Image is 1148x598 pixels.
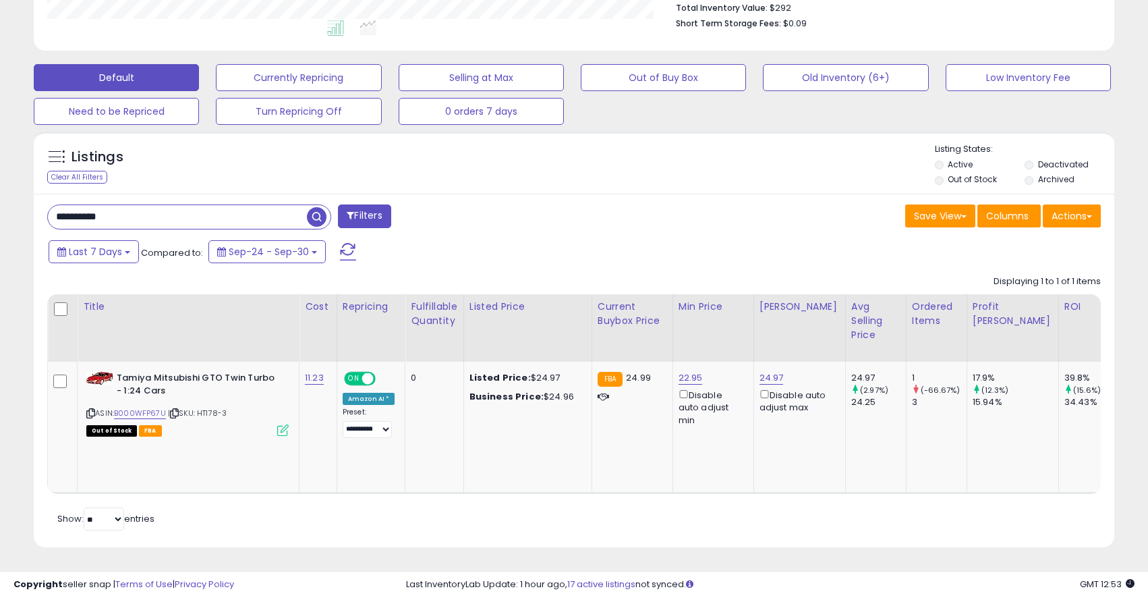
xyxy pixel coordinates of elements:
[1038,173,1074,185] label: Archived
[86,425,137,437] span: All listings that are currently out of stock and unavailable for purchase on Amazon
[406,578,1135,591] div: Last InventoryLab Update: 1 hour ago, not synced.
[208,240,326,263] button: Sep-24 - Sep-30
[216,98,381,125] button: Turn Repricing Off
[1064,300,1114,314] div: ROI
[759,300,840,314] div: [PERSON_NAME]
[34,64,199,91] button: Default
[117,372,281,400] b: Tamiya Mitsubishi GTO Twin Turbo - 1:24 Cars
[973,300,1053,328] div: Profit [PERSON_NAME]
[679,387,743,427] div: Disable auto adjust min
[338,205,391,228] button: Filters
[851,372,906,384] div: 24.97
[763,64,928,91] button: Old Inventory (6+)
[598,372,623,387] small: FBA
[57,512,154,525] span: Show: entries
[469,372,581,384] div: $24.97
[986,209,1029,223] span: Columns
[86,372,289,435] div: ASIN:
[851,300,900,342] div: Avg Selling Price
[946,64,1111,91] button: Low Inventory Fee
[1064,396,1119,408] div: 34.43%
[948,159,973,170] label: Active
[783,17,807,30] span: $0.09
[679,371,703,385] a: 22.95
[977,205,1041,227] button: Columns
[229,245,309,259] span: Sep-24 - Sep-30
[47,171,107,184] div: Clear All Filters
[905,205,975,227] button: Save View
[973,372,1058,384] div: 17.9%
[912,396,967,408] div: 3
[345,373,362,385] span: ON
[168,408,227,418] span: | SKU: HT178-3
[141,246,203,259] span: Compared to:
[114,408,166,419] a: B000WFP67U
[13,578,63,591] strong: Copyright
[1038,159,1089,170] label: Deactivated
[69,245,122,259] span: Last 7 Days
[411,300,457,328] div: Fulfillable Quantity
[1080,578,1135,591] span: 2025-10-9 12:53 GMT
[305,371,324,385] a: 11.23
[34,98,199,125] button: Need to be Repriced
[13,578,234,591] div: seller snap | |
[139,425,162,437] span: FBA
[175,578,234,591] a: Privacy Policy
[1043,205,1101,227] button: Actions
[935,143,1114,156] p: Listing States:
[679,300,748,314] div: Min Price
[912,300,961,328] div: Ordered Items
[626,371,651,384] span: 24.99
[860,385,888,396] small: (2.97%)
[49,240,139,263] button: Last 7 Days
[305,300,331,314] div: Cost
[994,275,1101,288] div: Displaying 1 to 1 of 1 items
[1073,385,1101,396] small: (15.6%)
[567,578,635,591] a: 17 active listings
[411,372,453,384] div: 0
[676,2,768,13] b: Total Inventory Value:
[851,396,906,408] div: 24.25
[1064,372,1119,384] div: 39.8%
[71,148,123,167] h5: Listings
[759,371,784,385] a: 24.97
[343,393,395,405] div: Amazon AI *
[83,300,293,314] div: Title
[86,372,113,385] img: 41t07OKkbSL._SL40_.jpg
[676,18,781,29] b: Short Term Storage Fees:
[469,300,586,314] div: Listed Price
[469,391,581,403] div: $24.96
[469,390,544,403] b: Business Price:
[374,373,395,385] span: OFF
[912,372,967,384] div: 1
[598,300,667,328] div: Current Buybox Price
[399,98,564,125] button: 0 orders 7 days
[469,371,531,384] b: Listed Price:
[948,173,997,185] label: Out of Stock
[115,578,173,591] a: Terms of Use
[399,64,564,91] button: Selling at Max
[973,396,1058,408] div: 15.94%
[581,64,746,91] button: Out of Buy Box
[981,385,1008,396] small: (12.3%)
[216,64,381,91] button: Currently Repricing
[759,387,835,414] div: Disable auto adjust max
[343,300,400,314] div: Repricing
[921,385,960,396] small: (-66.67%)
[343,408,395,438] div: Preset:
